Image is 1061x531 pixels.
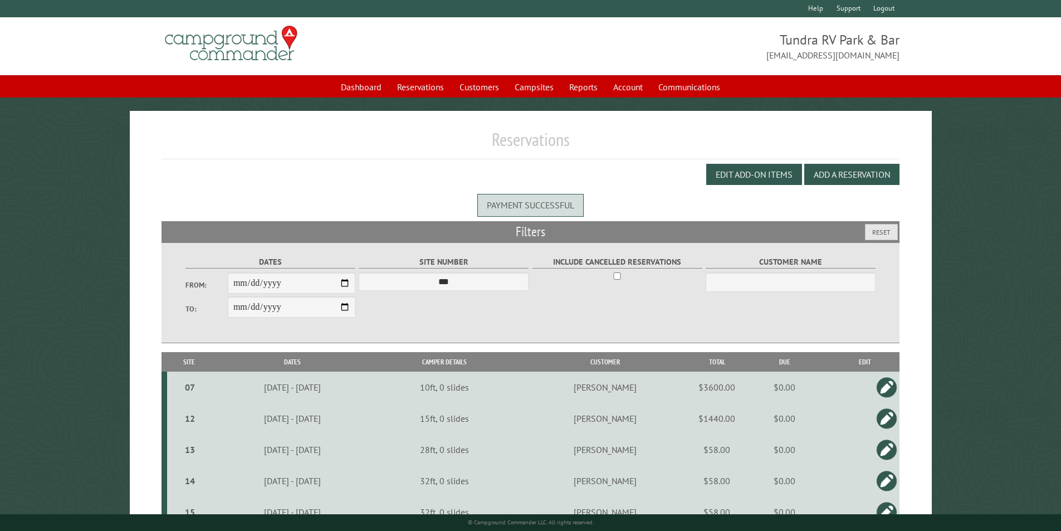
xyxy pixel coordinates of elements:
[334,76,388,98] a: Dashboard
[739,372,830,403] td: $0.00
[213,506,372,518] div: [DATE] - [DATE]
[172,413,209,424] div: 12
[739,352,830,372] th: Due
[374,434,516,465] td: 28ft, 0 slides
[804,164,899,185] button: Add a Reservation
[172,382,209,393] div: 07
[739,403,830,434] td: $0.00
[739,465,830,496] td: $0.00
[652,76,727,98] a: Communications
[213,382,372,393] div: [DATE] - [DATE]
[185,280,228,290] label: From:
[162,22,301,65] img: Campground Commander
[162,129,900,159] h1: Reservations
[359,256,529,269] label: Site Number
[532,256,702,269] label: Include Cancelled Reservations
[607,76,649,98] a: Account
[706,256,876,269] label: Customer Name
[865,224,898,240] button: Reset
[515,372,695,403] td: [PERSON_NAME]
[515,496,695,528] td: [PERSON_NAME]
[162,221,900,242] h2: Filters
[211,352,373,372] th: Dates
[515,434,695,465] td: [PERSON_NAME]
[213,444,372,455] div: [DATE] - [DATE]
[695,372,739,403] td: $3600.00
[374,465,516,496] td: 32ft, 0 slides
[213,413,372,424] div: [DATE] - [DATE]
[563,76,604,98] a: Reports
[477,194,584,216] div: Payment successful
[453,76,506,98] a: Customers
[695,465,739,496] td: $58.00
[374,372,516,403] td: 10ft, 0 slides
[515,403,695,434] td: [PERSON_NAME]
[374,496,516,528] td: 32ft, 0 slides
[374,403,516,434] td: 15ft, 0 slides
[695,352,739,372] th: Total
[185,256,355,269] label: Dates
[172,506,209,518] div: 15
[695,434,739,465] td: $58.00
[185,304,228,314] label: To:
[167,352,211,372] th: Site
[515,352,695,372] th: Customer
[390,76,451,98] a: Reservations
[172,475,209,486] div: 14
[515,465,695,496] td: [PERSON_NAME]
[739,434,830,465] td: $0.00
[468,519,594,526] small: © Campground Commander LLC. All rights reserved.
[830,352,899,372] th: Edit
[706,164,802,185] button: Edit Add-on Items
[374,352,516,372] th: Camper Details
[695,496,739,528] td: $58.00
[739,496,830,528] td: $0.00
[531,31,900,62] span: Tundra RV Park & Bar [EMAIL_ADDRESS][DOMAIN_NAME]
[508,76,560,98] a: Campsites
[695,403,739,434] td: $1440.00
[213,475,372,486] div: [DATE] - [DATE]
[172,444,209,455] div: 13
